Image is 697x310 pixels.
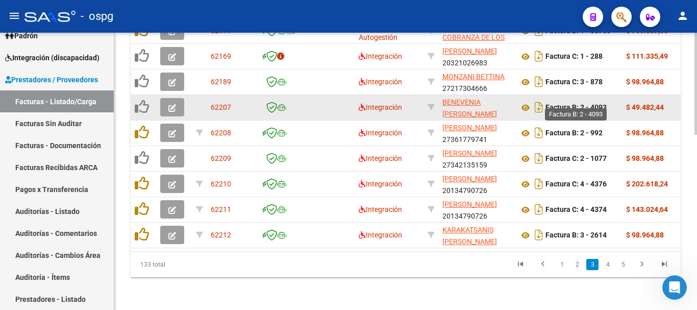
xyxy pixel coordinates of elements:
[545,129,603,137] strong: Factura B: 2 - 992
[626,180,668,188] strong: $ 202.618,24
[131,252,239,277] div: 133 total
[442,175,497,183] span: [PERSON_NAME]
[532,99,545,115] i: Descargar documento
[359,78,402,86] span: Integración
[556,259,568,270] a: 1
[626,231,664,239] strong: $ 98.964,88
[655,259,674,270] a: go to last page
[626,52,668,60] strong: $ 111.335,49
[532,176,545,192] i: Descargar documento
[545,231,607,240] strong: Factura B: 3 - 2614
[5,52,99,63] span: Integración (discapacidad)
[442,199,511,220] div: 20134790726
[571,259,583,270] a: 2
[626,154,664,162] strong: $ 98.964,88
[585,256,600,273] li: page 3
[545,180,607,188] strong: Factura C: 4 - 4376
[442,122,511,144] div: 27361779741
[442,149,497,157] span: [PERSON_NAME]
[5,74,98,85] span: Prestadores / Proveedores
[626,103,664,111] strong: $ 49.482,44
[586,259,599,270] a: 3
[5,30,38,41] span: Padrón
[211,103,231,111] span: 62207
[662,275,687,300] iframe: Intercom live chat
[442,200,497,208] span: [PERSON_NAME]
[545,27,611,35] strong: Factura B: 1 - 86753
[532,48,545,64] i: Descargar documento
[545,78,603,86] strong: Factura C: 3 - 878
[211,52,231,60] span: 62169
[442,73,505,81] span: MONZANI BETTINA
[442,148,511,169] div: 27342135159
[211,205,231,213] span: 62211
[8,10,20,22] mat-icon: menu
[602,259,614,270] a: 4
[442,224,511,246] div: 27226755344
[626,129,664,137] strong: $ 98.964,88
[442,47,497,55] span: [PERSON_NAME]
[359,205,402,213] span: Integración
[545,155,607,163] strong: Factura C: 2 - 1077
[615,256,631,273] li: page 5
[569,256,585,273] li: page 2
[442,71,511,92] div: 27217304666
[359,154,402,162] span: Integración
[211,180,231,188] span: 62210
[626,205,668,213] strong: $ 143.024,64
[554,256,569,273] li: page 1
[626,78,664,86] strong: $ 98.964,88
[211,154,231,162] span: 62209
[511,259,530,270] a: go to first page
[617,259,629,270] a: 5
[81,5,113,28] span: - ospg
[442,98,497,118] span: BENEVENIA [PERSON_NAME]
[545,53,603,61] strong: Factura C: 1 - 288
[359,103,402,111] span: Integración
[532,227,545,243] i: Descargar documento
[359,180,402,188] span: Integración
[532,125,545,141] i: Descargar documento
[211,129,231,137] span: 62208
[533,259,553,270] a: go to previous page
[442,173,511,195] div: 20134790726
[359,129,402,137] span: Integración
[211,78,231,86] span: 62189
[442,97,511,118] div: 27317622312
[359,52,402,60] span: Integración
[442,124,497,132] span: [PERSON_NAME]
[532,150,545,166] i: Descargar documento
[532,74,545,90] i: Descargar documento
[211,231,231,239] span: 62212
[442,45,511,67] div: 20321026983
[545,104,607,112] strong: Factura B: 2 - 4093
[532,201,545,218] i: Descargar documento
[600,256,615,273] li: page 4
[442,226,497,246] span: KARAKATSANIS [PERSON_NAME]
[545,206,607,214] strong: Factura C: 4 - 4374
[677,10,689,22] mat-icon: person
[359,231,402,239] span: Integración
[632,259,652,270] a: go to next page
